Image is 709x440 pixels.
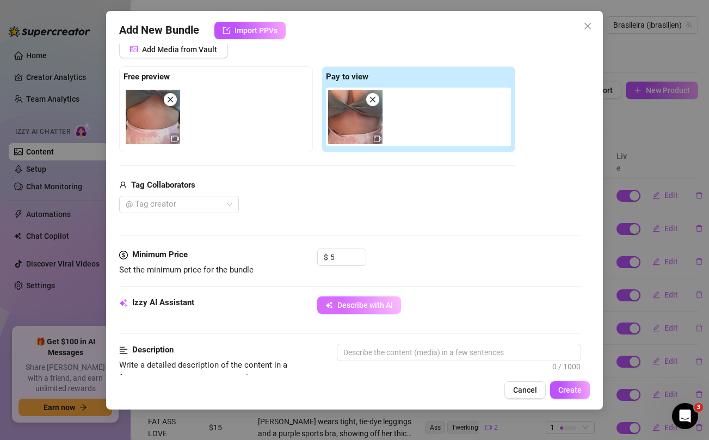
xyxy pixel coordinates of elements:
span: Cancel [513,386,537,394]
span: Close [579,22,596,30]
span: Add Media from Vault [142,45,217,54]
span: close [583,22,592,30]
button: Describe with AI [317,296,401,314]
button: Add Media from Vault [119,41,228,58]
span: Describe with AI [337,301,393,309]
span: picture [130,45,138,53]
iframe: Intercom live chat [672,403,698,429]
span: 3 [694,403,703,412]
strong: Pay to view [326,72,368,82]
span: user [119,179,127,192]
strong: Free preview [124,72,170,82]
span: close [167,96,174,103]
span: Add New Bundle [119,22,199,39]
span: align-left [119,344,128,357]
span: video-camera [374,135,381,142]
button: Create [550,381,590,399]
span: Write a detailed description of the content in a few sentences. Avoid vague or implied descriptio... [119,360,287,421]
strong: Tag Collaborators [131,180,195,190]
span: Create [558,386,582,394]
span: close [369,96,377,103]
span: Import PPVs [235,26,278,35]
img: media [126,90,180,144]
strong: Minimum Price [132,250,188,259]
strong: Description [132,345,174,355]
span: import [223,27,230,34]
img: media [328,90,383,144]
button: Cancel [504,381,546,399]
span: video-camera [171,135,179,142]
span: dollar [119,249,128,262]
button: Close [579,17,596,35]
span: Set the minimum price for the bundle [119,265,254,275]
button: Import PPVs [214,22,286,39]
strong: Izzy AI Assistant [132,298,194,307]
